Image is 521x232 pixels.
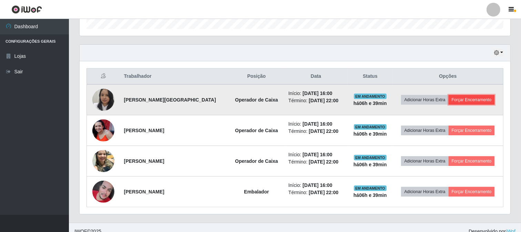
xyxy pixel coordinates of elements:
[288,97,344,104] li: Término:
[401,156,448,166] button: Adicionar Horas Extra
[288,182,344,189] li: Início:
[303,121,332,127] time: [DATE] 16:00
[303,91,332,96] time: [DATE] 16:00
[401,95,448,105] button: Adicionar Horas Extra
[235,158,278,164] strong: Operador de Caixa
[354,94,387,99] span: EM ANDAMENTO
[124,97,216,103] strong: [PERSON_NAME][GEOGRAPHIC_DATA]
[288,151,344,158] li: Início:
[449,187,495,197] button: Forçar Encerramento
[303,182,332,188] time: [DATE] 16:00
[124,189,164,194] strong: [PERSON_NAME]
[244,189,269,194] strong: Embalador
[348,68,393,85] th: Status
[124,158,164,164] strong: [PERSON_NAME]
[288,128,344,135] li: Término:
[393,68,503,85] th: Opções
[309,98,338,103] time: [DATE] 22:00
[288,120,344,128] li: Início:
[235,97,278,103] strong: Operador de Caixa
[11,5,42,14] img: CoreUI Logo
[92,86,114,114] img: 1729993333781.jpeg
[229,68,284,85] th: Posição
[449,156,495,166] button: Forçar Encerramento
[354,186,387,191] span: EM ANDAMENTO
[449,126,495,135] button: Forçar Encerramento
[354,124,387,130] span: EM ANDAMENTO
[92,146,114,176] img: 1745102593554.jpeg
[309,128,338,134] time: [DATE] 22:00
[354,131,387,137] strong: há 06 h e 39 min
[288,158,344,166] li: Término:
[288,90,344,97] li: Início:
[235,128,278,133] strong: Operador de Caixa
[92,119,114,141] img: 1743338839822.jpeg
[354,192,387,198] strong: há 06 h e 39 min
[354,162,387,167] strong: há 06 h e 39 min
[309,159,338,165] time: [DATE] 22:00
[284,68,348,85] th: Data
[401,126,448,135] button: Adicionar Horas Extra
[309,190,338,195] time: [DATE] 22:00
[120,68,229,85] th: Trabalhador
[354,101,387,106] strong: há 06 h e 39 min
[449,95,495,105] button: Forçar Encerramento
[303,152,332,157] time: [DATE] 16:00
[124,128,164,133] strong: [PERSON_NAME]
[354,155,387,160] span: EM ANDAMENTO
[92,181,114,203] img: 1735296854752.jpeg
[288,189,344,196] li: Término:
[401,187,448,197] button: Adicionar Horas Extra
